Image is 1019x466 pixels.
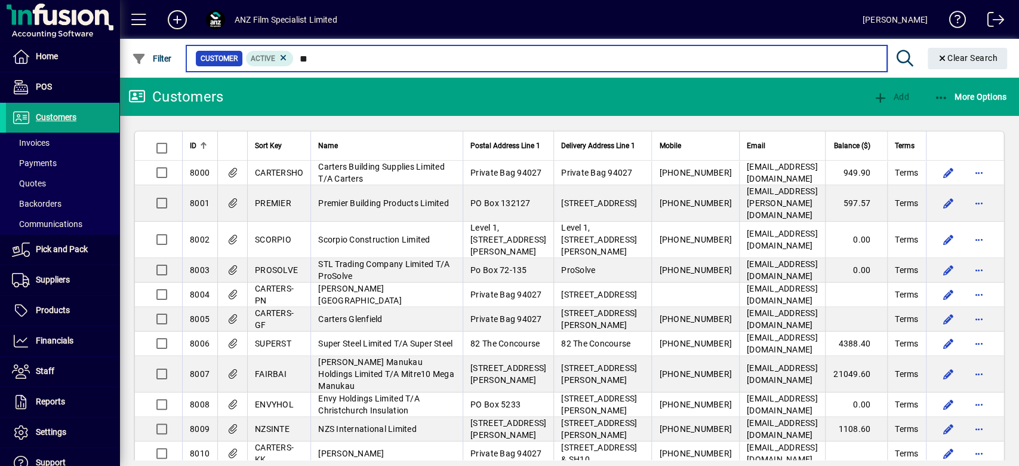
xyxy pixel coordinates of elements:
[747,284,818,305] span: [EMAIL_ADDRESS][DOMAIN_NAME]
[825,393,888,417] td: 0.00
[659,314,732,324] span: [PHONE_NUMBER]
[937,53,998,63] span: Clear Search
[158,9,196,30] button: Add
[825,161,888,185] td: 949.90
[659,449,732,458] span: [PHONE_NUMBER]
[255,424,290,434] span: NZSINTE
[6,418,119,447] a: Settings
[318,139,455,152] div: Name
[863,10,928,29] div: [PERSON_NAME]
[470,418,546,440] span: [STREET_ADDRESS][PERSON_NAME]
[969,334,989,353] button: More options
[747,139,818,152] div: Email
[190,168,210,177] span: 8000
[190,198,210,208] span: 8001
[470,400,521,409] span: PO Box 5233
[318,449,384,458] span: [PERSON_NAME]
[36,336,73,345] span: Financials
[940,2,966,41] a: Knowledge Base
[235,10,337,29] div: ANZ Film Specialist Limited
[6,133,119,153] a: Invoices
[895,447,918,459] span: Terms
[895,167,918,179] span: Terms
[128,87,223,106] div: Customers
[12,138,50,148] span: Invoices
[318,357,454,391] span: [PERSON_NAME] Manukau Holdings Limited T/A Mitre10 Mega Manukau
[833,139,882,152] div: Balance ($)
[36,244,88,254] span: Pick and Pack
[561,418,637,440] span: [STREET_ADDRESS][PERSON_NAME]
[196,9,235,30] button: Profile
[36,112,76,122] span: Customers
[6,153,119,173] a: Payments
[6,265,119,295] a: Suppliers
[938,444,958,463] button: Edit
[747,418,818,440] span: [EMAIL_ADDRESS][DOMAIN_NAME]
[659,235,732,244] span: [PHONE_NUMBER]
[190,235,210,244] span: 8002
[470,449,541,458] span: Private Bag 94027
[938,260,958,280] button: Edit
[36,366,54,376] span: Staff
[895,338,918,349] span: Terms
[747,394,818,415] span: [EMAIL_ADDRESS][DOMAIN_NAME]
[931,86,1010,108] button: More Options
[561,139,635,152] span: Delivery Address Line 1
[470,314,541,324] span: Private Bag 94027
[190,339,210,348] span: 8006
[747,443,818,464] span: [EMAIL_ADDRESS][DOMAIN_NAME]
[190,400,210,409] span: 8008
[938,309,958,329] button: Edit
[969,364,989,384] button: More options
[978,2,1004,41] a: Logout
[825,222,888,258] td: 0.00
[561,339,630,348] span: 82 The Concourse
[747,162,818,183] span: [EMAIL_ADDRESS][DOMAIN_NAME]
[895,313,918,325] span: Terms
[246,51,294,66] mat-chip: Activation Status: Active
[969,260,989,280] button: More options
[6,326,119,356] a: Financials
[190,424,210,434] span: 8009
[6,296,119,326] a: Products
[561,443,637,464] span: [STREET_ADDRESS] & SH10
[825,185,888,222] td: 597.57
[659,168,732,177] span: [PHONE_NUMBER]
[747,259,818,281] span: [EMAIL_ADDRESS][DOMAIN_NAME]
[318,284,401,305] span: [PERSON_NAME] [GEOGRAPHIC_DATA]
[36,275,70,284] span: Suppliers
[36,305,70,315] span: Products
[6,214,119,234] a: Communications
[318,198,448,208] span: Premier Building Products Limited
[895,139,915,152] span: Terms
[6,173,119,194] a: Quotes
[895,368,918,380] span: Terms
[12,219,82,229] span: Communications
[747,308,818,330] span: [EMAIL_ADDRESS][DOMAIN_NAME]
[825,417,888,442] td: 1108.60
[561,198,637,208] span: [STREET_ADDRESS]
[132,54,172,63] span: Filter
[255,168,303,177] span: CARTERSHO
[251,54,275,63] span: Active
[934,92,1007,102] span: More Options
[969,419,989,439] button: More options
[6,357,119,387] a: Staff
[895,197,918,209] span: Terms
[561,308,637,330] span: [STREET_ADDRESS][PERSON_NAME]
[938,163,958,182] button: Edit
[255,369,287,379] span: FAIRBAI
[470,223,546,256] span: Level 1, [STREET_ADDRESS][PERSON_NAME]
[659,139,681,152] span: Mobile
[190,139,210,152] div: ID
[470,265,527,275] span: Po Box 72-135
[190,449,210,458] span: 8010
[969,163,989,182] button: More options
[12,199,61,209] span: Backorders
[825,258,888,283] td: 0.00
[255,308,294,330] span: CARTERS-GF
[6,42,119,72] a: Home
[12,158,57,168] span: Payments
[470,198,530,208] span: PO Box 132127
[190,314,210,324] span: 8005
